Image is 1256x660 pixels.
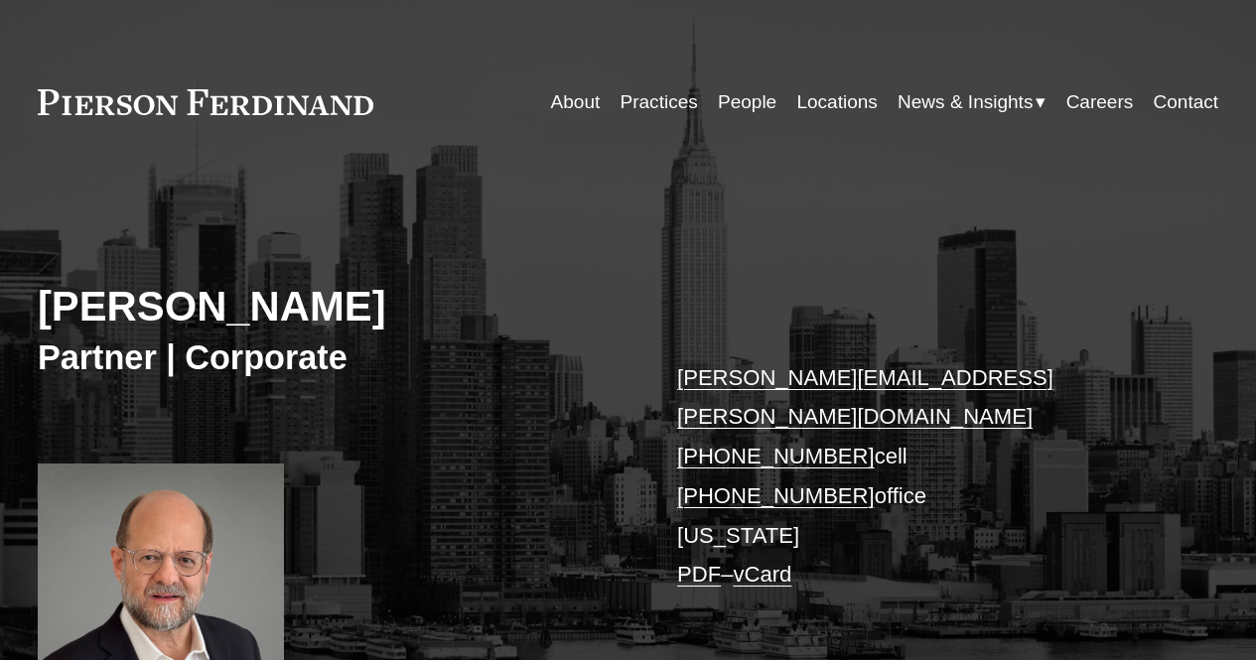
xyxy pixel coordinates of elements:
a: Locations [796,83,877,121]
span: News & Insights [898,85,1033,119]
a: People [718,83,776,121]
a: [PERSON_NAME][EMAIL_ADDRESS][PERSON_NAME][DOMAIN_NAME] [677,365,1053,430]
a: [PHONE_NUMBER] [677,444,875,468]
a: vCard [733,562,791,587]
p: cell office [US_STATE] – [677,358,1169,594]
h2: [PERSON_NAME] [38,282,628,332]
a: folder dropdown [898,83,1046,121]
a: Careers [1066,83,1134,121]
a: PDF [677,562,721,587]
a: Contact [1154,83,1219,121]
a: [PHONE_NUMBER] [677,483,875,508]
h3: Partner | Corporate [38,336,628,378]
a: About [551,83,601,121]
a: Practices [621,83,698,121]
